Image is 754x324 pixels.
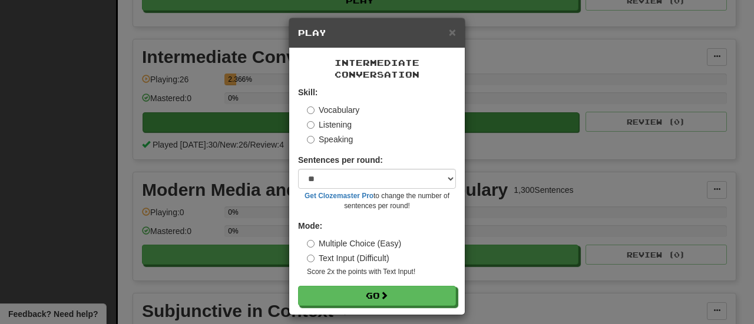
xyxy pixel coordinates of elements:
strong: Skill: [298,88,318,97]
input: Text Input (Difficult) [307,255,315,262]
button: Go [298,286,456,306]
span: × [449,25,456,39]
label: Sentences per round: [298,154,383,166]
label: Speaking [307,133,353,145]
label: Text Input (Difficult) [307,252,389,264]
label: Vocabulary [307,104,359,116]
span: Intermediate Conversation [335,58,419,79]
input: Vocabulary [307,106,315,114]
input: Listening [307,121,315,129]
button: Close [449,26,456,38]
input: Speaking [307,136,315,143]
small: Score 2x the points with Text Input ! [307,267,456,277]
h5: Play [298,27,456,39]
a: Get Clozemaster Pro [305,192,373,200]
label: Listening [307,119,352,131]
strong: Mode: [298,221,322,231]
small: to change the number of sentences per round! [298,191,456,211]
input: Multiple Choice (Easy) [307,240,315,248]
label: Multiple Choice (Easy) [307,238,401,249]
